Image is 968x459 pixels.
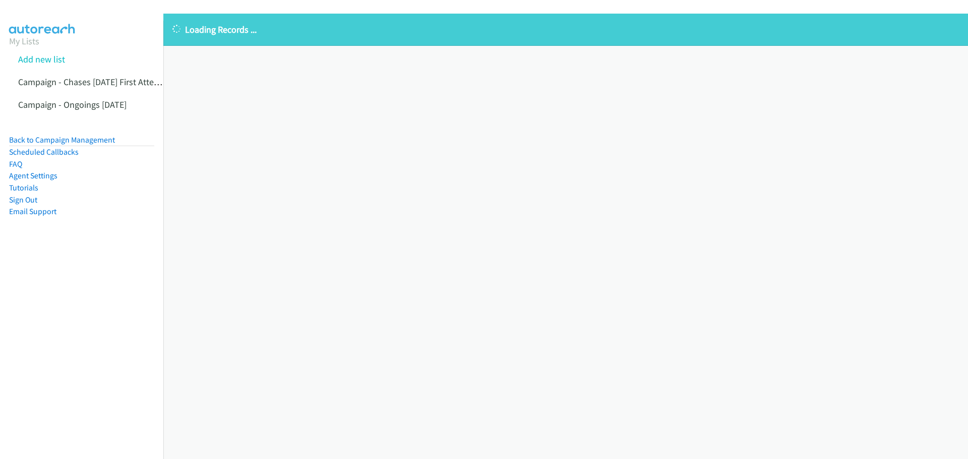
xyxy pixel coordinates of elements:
a: Campaign - Chases [DATE] First Attempt [18,76,169,88]
a: Back to Campaign Management [9,135,115,145]
a: Sign Out [9,195,37,205]
a: FAQ [9,159,22,169]
a: Scheduled Callbacks [9,147,79,157]
a: Tutorials [9,183,38,192]
a: Add new list [18,53,65,65]
a: Campaign - Ongoings [DATE] [18,99,127,110]
p: Loading Records ... [172,23,959,36]
a: Email Support [9,207,56,216]
a: My Lists [9,35,39,47]
a: Agent Settings [9,171,57,180]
